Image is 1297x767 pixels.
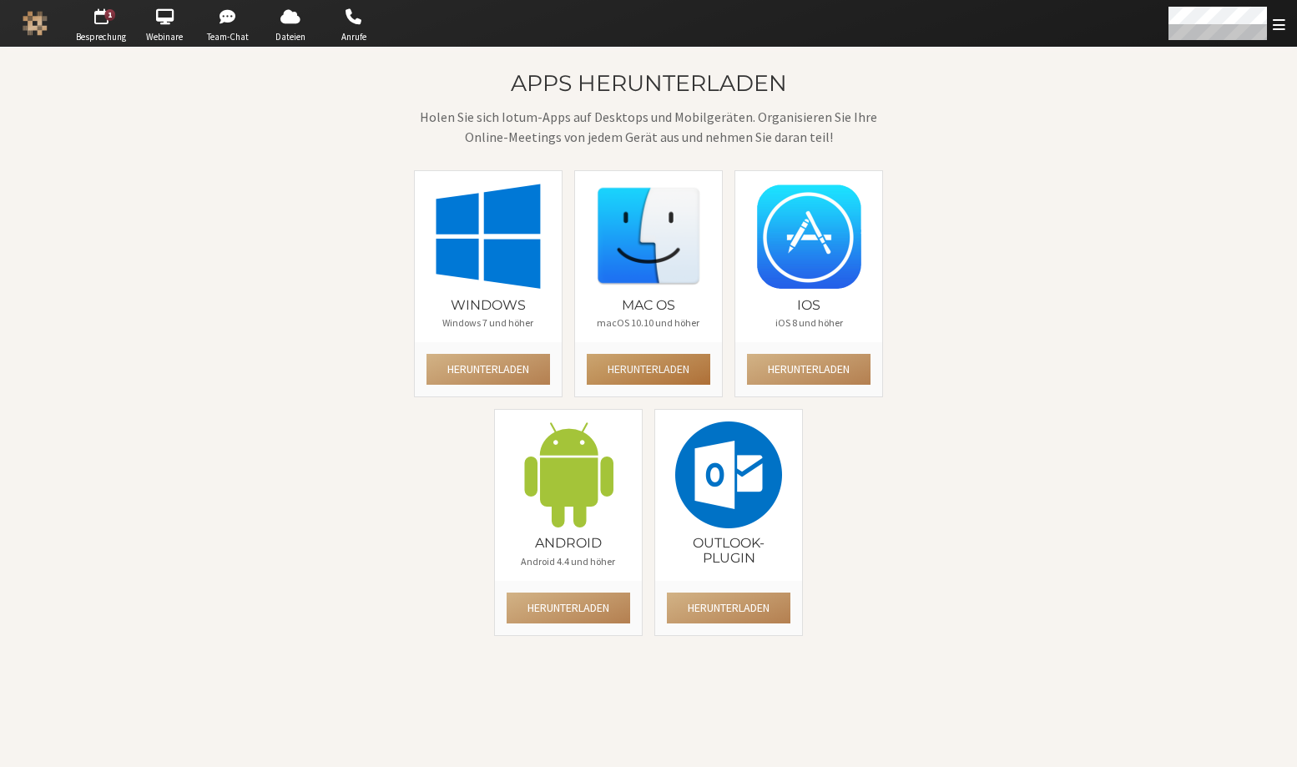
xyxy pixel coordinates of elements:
h4: Outlook-Plugin [667,536,790,565]
span: Team-Chat [199,30,257,44]
button: Herunterladen [667,593,790,623]
p: Holen Sie sich Iotum-Apps auf Desktops und Mobilgeräten. Organisieren Sie Ihre Online-Meetings vo... [414,107,884,147]
img: [object Object] [755,183,862,290]
h4: Windows [426,298,550,313]
button: Herunterladen [507,593,630,623]
h4: Mac OS [587,298,710,313]
p: iOS 8 und höher [747,315,871,331]
button: Herunterladen [747,354,871,385]
h4: iOS [747,298,871,313]
p: Android 4.4 und höher [507,554,630,569]
img: [object Object] [435,183,542,290]
button: Herunterladen [587,354,710,385]
img: [object Object] [595,183,702,290]
h4: Android [507,536,630,551]
p: macOS 10.10 und höher [587,315,710,331]
img: [object Object] [515,421,622,528]
span: Dateien [261,30,320,44]
h2: Apps herunterladen [414,71,884,95]
span: Anrufe [325,30,383,44]
span: Webinare [135,30,194,44]
div: 1 [105,9,116,21]
img: [object Object] [675,421,782,528]
button: Herunterladen [426,354,550,385]
span: Besprechung [72,30,130,44]
img: Iotum [23,11,48,36]
p: Windows 7 und höher [426,315,550,331]
iframe: Chat [1255,724,1284,755]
